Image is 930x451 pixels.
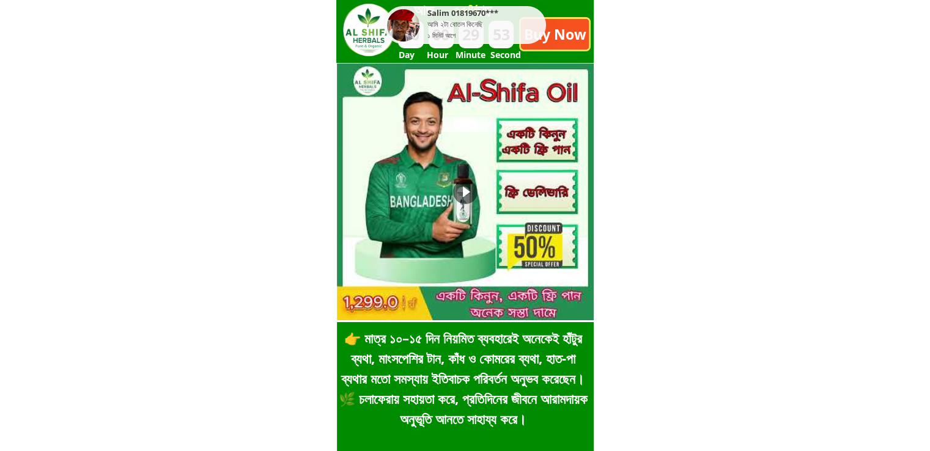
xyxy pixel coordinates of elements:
[427,20,543,30] div: আমি ২টা বোতল কিনেছি
[427,30,456,41] div: ১ মিনিট আগে
[521,19,589,50] p: Buy Now
[337,328,589,429] div: 👉 মাত্র ১০–১৫ দিন নিয়মিত ব্যবহারেই অনেকেই হাঁটুর ব্যথা, মাংসপেশির টান, কাঁধ ও কোমরের ব্যথা, হাত-...
[337,64,594,320] iframe: “জন্মদিনের আনন্দ – আজই শপিংয়ের সুপার ডিল ধরুন!” #doctor
[427,9,543,20] div: Salim 01819670***
[398,48,567,62] h3: Day Hour Minute Second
